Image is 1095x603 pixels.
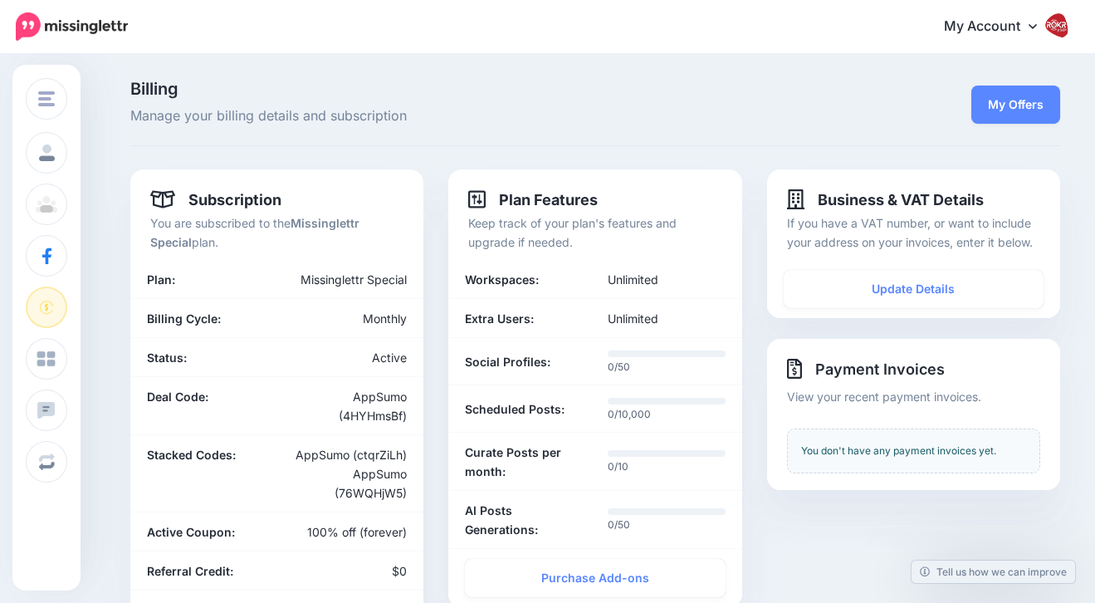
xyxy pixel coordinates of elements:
[465,309,534,328] b: Extra Users:
[787,387,1040,406] p: View your recent payment invoices.
[787,429,1040,473] div: You don't have any payment invoices yet.
[465,559,725,597] a: Purchase Add-ons
[468,189,598,209] h4: Plan Features
[465,400,565,419] b: Scheduled Posts:
[465,352,550,371] b: Social Profiles:
[465,443,583,481] b: Curate Posts per month:
[465,501,583,539] b: AI Posts Generations:
[150,189,281,209] h4: Subscription
[229,270,419,289] div: Missinglettr Special
[277,309,420,328] div: Monthly
[784,270,1044,308] a: Update Details
[787,189,984,209] h4: Business & VAT Details
[465,270,539,289] b: Workspaces:
[927,7,1070,47] a: My Account
[130,105,742,127] span: Manage your billing details and subscription
[38,91,55,106] img: menu.png
[608,359,726,375] p: 0/50
[787,359,1040,379] h4: Payment Invoices
[595,270,738,289] div: Unlimited
[912,561,1075,583] a: Tell us how we can improve
[277,387,420,425] div: AppSumo (4HYHmsBf)
[277,348,420,367] div: Active
[147,351,187,365] b: Status:
[468,213,721,252] p: Keep track of your plan's features and upgrade if needed.
[150,213,403,252] p: You are subscribed to the plan.
[16,12,128,41] img: Missinglettr
[147,311,221,326] b: Billing Cycle:
[277,445,420,502] div: AppSumo (ctqrZiLh) AppSumo (76WQHjW5)
[608,517,726,533] p: 0/50
[147,448,236,462] b: Stacked Codes:
[130,81,742,97] span: Billing
[595,309,738,328] div: Unlimited
[608,406,726,423] p: 0/10,000
[608,458,726,475] p: 0/10
[147,390,208,404] b: Deal Code:
[277,561,420,581] div: $0
[971,86,1060,124] a: My Offers
[787,213,1040,252] p: If you have a VAT number, or want to include your address on your invoices, enter it below.
[147,525,235,539] b: Active Coupon:
[150,216,359,249] b: Missinglettr Special
[147,272,175,287] b: Plan:
[277,522,420,542] div: 100% off (forever)
[147,564,233,578] b: Referral Credit:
